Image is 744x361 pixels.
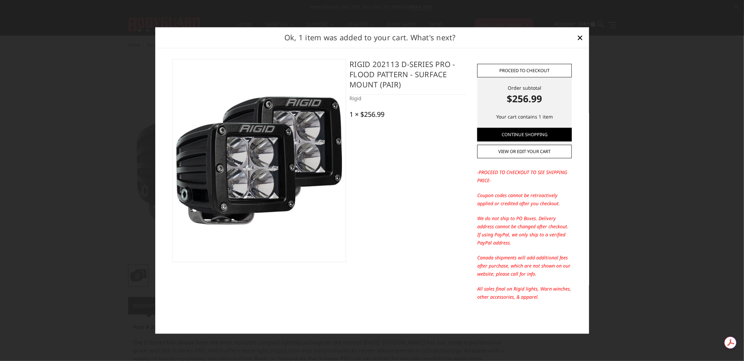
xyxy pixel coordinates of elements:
[477,192,572,208] p: Coupon codes cannot be retroactively applied or credited after you checkout.
[477,169,572,185] p: -PROCEED TO CHECKOUT TO SEE SHIPPING PRICE-
[176,78,342,243] img: Rigid 202113 D-Series Pro - Flood Pattern - Surface Mount (pair)
[477,64,572,77] a: Proceed to checkout
[577,30,583,45] span: ×
[477,91,572,106] strong: $256.99
[349,94,466,102] div: Rigid
[349,111,384,119] div: 1 × $256.99
[710,328,744,361] iframe: Chat Widget
[477,113,572,121] p: Your cart contains 1 item
[575,32,585,43] a: Close
[477,285,572,301] p: All sales final on Rigid lights, Warn winches, other accessories, & apparel.
[477,84,572,106] div: Order subtotal
[477,128,572,141] a: Continue Shopping
[477,254,572,278] p: Canada shipments will add additional fees after purchase, which are not shown on our website; ple...
[166,32,575,43] h2: Ok, 1 item was added to your cart. What's next?
[349,59,466,94] h4: Rigid 202113 D-Series Pro - Flood Pattern - Surface Mount (pair)
[477,215,572,247] p: We do not ship to PO Boxes. Delivery address cannot be changed after checkout. If using PayPal, w...
[477,145,572,158] a: View or edit your cart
